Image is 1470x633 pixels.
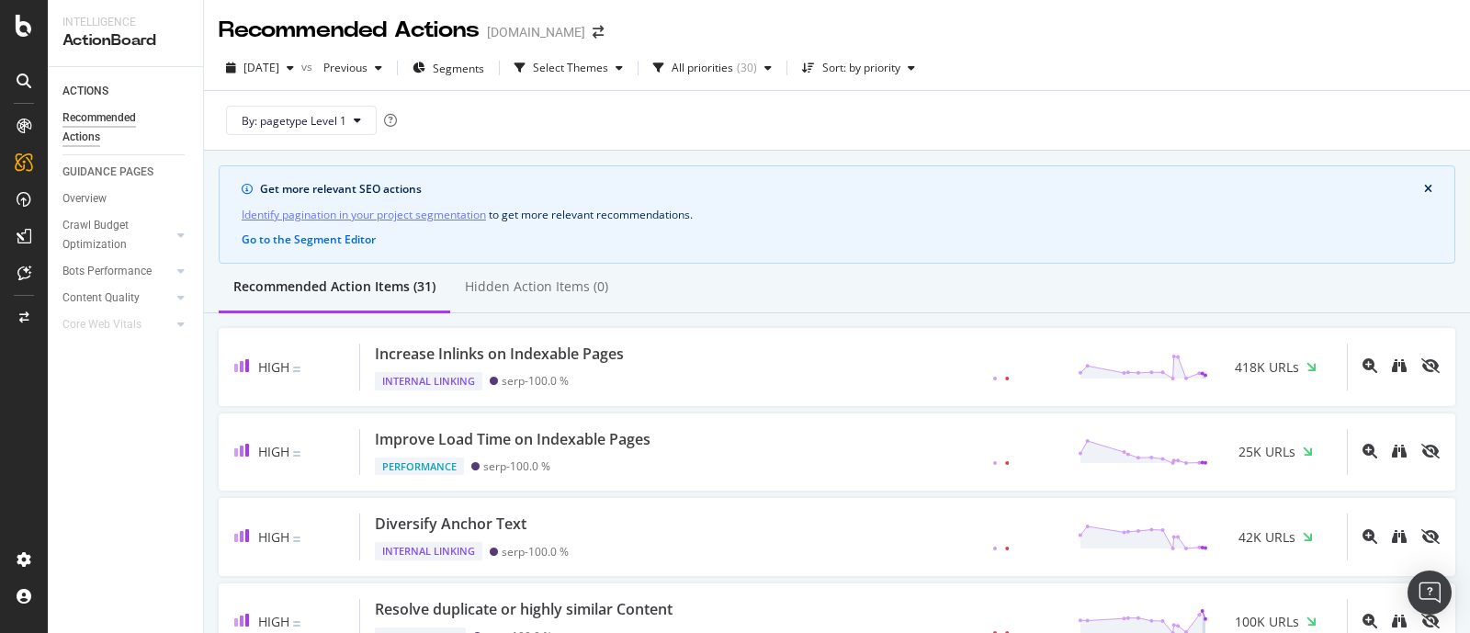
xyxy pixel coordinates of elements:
[375,458,464,476] div: Performance
[375,429,650,450] div: Improve Load Time on Indexable Pages
[1392,529,1407,544] div: binoculars
[293,367,300,372] img: Equal
[502,374,569,388] div: serp - 100.0 %
[1235,358,1299,377] span: 418K URLs
[243,60,279,75] span: 2025 Sep. 22nd
[375,599,673,620] div: Resolve duplicate or highly similar Content
[1421,529,1440,544] div: eye-slash
[242,205,486,224] a: Identify pagination in your project segmentation
[483,459,550,473] div: serp - 100.0 %
[62,288,172,308] a: Content Quality
[62,288,140,308] div: Content Quality
[62,108,190,147] a: Recommended Actions
[737,62,757,73] div: ( 30 )
[1421,358,1440,373] div: eye-slash
[62,262,152,281] div: Bots Performance
[233,277,435,296] div: Recommended Action Items (31)
[1363,358,1377,373] div: magnifying-glass-plus
[533,62,608,73] div: Select Themes
[258,358,289,376] span: High
[293,621,300,627] img: Equal
[646,53,779,83] button: All priorities(30)
[301,59,316,74] span: vs
[1235,613,1299,631] span: 100K URLs
[242,113,346,129] span: By: pagetype Level 1
[1419,177,1437,201] button: close banner
[62,189,107,209] div: Overview
[62,315,141,334] div: Core Web Vitals
[219,53,301,83] button: [DATE]
[487,23,585,41] div: [DOMAIN_NAME]
[507,53,630,83] button: Select Themes
[1392,445,1407,460] a: binoculars
[242,205,1432,224] div: to get more relevant recommendations .
[795,53,922,83] button: Sort: by priority
[258,443,289,460] span: High
[375,542,482,560] div: Internal Linking
[62,108,173,147] div: Recommended Actions
[293,537,300,542] img: Equal
[242,232,376,248] button: Go to the Segment Editor
[62,216,159,254] div: Crawl Budget Optimization
[1238,443,1295,461] span: 25K URLs
[502,545,569,559] div: serp - 100.0 %
[219,165,1455,264] div: info banner
[62,315,172,334] a: Core Web Vitals
[1421,444,1440,458] div: eye-slash
[1363,614,1377,628] div: magnifying-glass-plus
[62,82,108,101] div: ACTIONS
[375,344,624,365] div: Increase Inlinks on Indexable Pages
[258,613,289,630] span: High
[1392,530,1407,546] a: binoculars
[405,53,492,83] button: Segments
[1392,444,1407,458] div: binoculars
[465,277,608,296] div: Hidden Action Items (0)
[375,372,482,390] div: Internal Linking
[672,62,733,73] div: All priorities
[316,53,390,83] button: Previous
[226,106,377,135] button: By: pagetype Level 1
[62,262,172,281] a: Bots Performance
[1392,359,1407,375] a: binoculars
[62,189,190,209] a: Overview
[1392,614,1407,628] div: binoculars
[293,451,300,457] img: Equal
[1363,529,1377,544] div: magnifying-glass-plus
[316,60,367,75] span: Previous
[62,216,172,254] a: Crawl Budget Optimization
[433,61,484,76] span: Segments
[62,15,188,30] div: Intelligence
[593,26,604,39] div: arrow-right-arrow-left
[1421,614,1440,628] div: eye-slash
[219,15,480,46] div: Recommended Actions
[1392,358,1407,373] div: binoculars
[62,82,190,101] a: ACTIONS
[822,62,900,73] div: Sort: by priority
[1363,444,1377,458] div: magnifying-glass-plus
[375,514,526,535] div: Diversify Anchor Text
[62,163,190,182] a: GUIDANCE PAGES
[62,163,153,182] div: GUIDANCE PAGES
[1392,615,1407,630] a: binoculars
[1238,528,1295,547] span: 42K URLs
[260,181,1424,198] div: Get more relevant SEO actions
[258,528,289,546] span: High
[1408,571,1452,615] div: Open Intercom Messenger
[62,30,188,51] div: ActionBoard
